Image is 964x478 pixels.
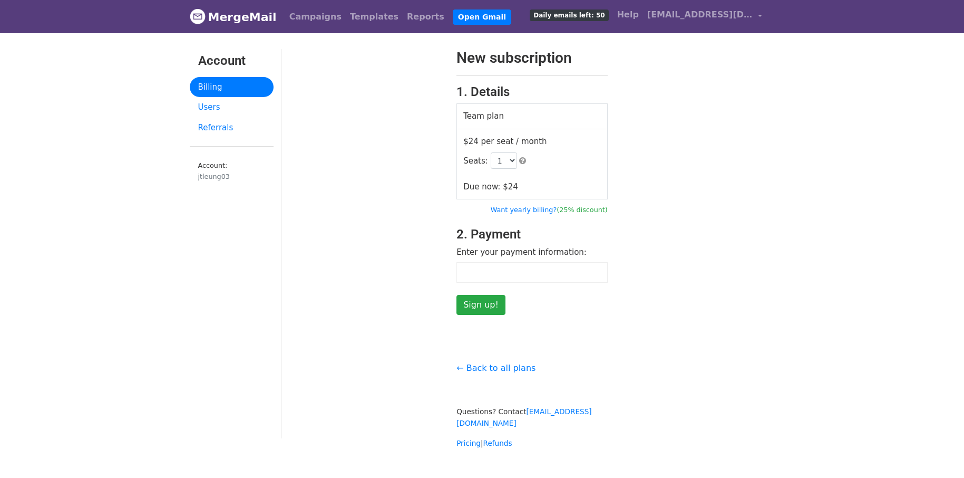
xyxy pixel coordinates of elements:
span: Due now: $ [463,182,518,192]
a: Reports [403,6,449,27]
input: Sign up! [456,295,505,315]
a: Daily emails left: 50 [525,4,612,25]
span: Seats: [463,156,488,166]
span: 24 [508,182,518,192]
a: Billing [190,77,274,98]
a: Campaigns [285,6,346,27]
a: MergeMail [190,6,277,28]
label: Enter your payment information: [456,246,587,259]
h2: New subscription [456,49,608,67]
a: Refunds [483,439,512,447]
small: Questions? Contact [456,407,591,427]
a: Templates [346,6,403,27]
h3: Account [198,53,265,69]
td: Team plan [457,104,608,129]
div: jtleung03 [198,171,265,181]
span: [EMAIL_ADDRESS][DOMAIN_NAME] [647,8,753,21]
a: Pricing [456,439,481,447]
a: Help [613,4,643,25]
span: Choose how many users you want on this plan. You can always change this later. [519,157,526,165]
iframe: Secure payment input frame [462,268,602,277]
small: Account: [198,161,265,181]
span: (25% discount) [557,206,608,214]
small: | [456,439,512,447]
a: [EMAIL_ADDRESS][DOMAIN_NAME] [456,407,591,427]
span: Daily emails left: 50 [530,9,608,21]
h3: 2. Payment [456,227,608,242]
a: Referrals [190,118,274,138]
a: [EMAIL_ADDRESS][DOMAIN_NAME] [643,4,766,29]
td: $24 per seat / month [457,129,608,199]
a: Open Gmail [453,9,511,25]
h3: 1. Details [456,84,608,100]
a: ← Back to all plans [456,363,535,373]
a: Users [190,97,274,118]
img: MergeMail logo [190,8,206,24]
a: Want yearly billing?(25% discount) [491,206,608,214]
